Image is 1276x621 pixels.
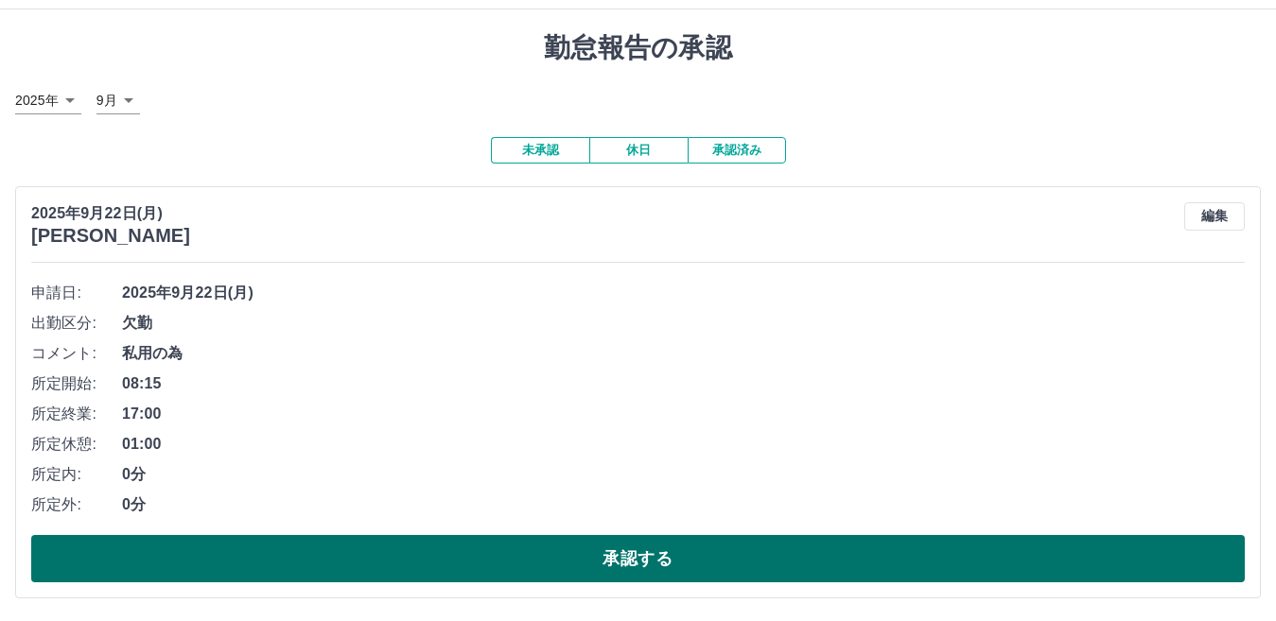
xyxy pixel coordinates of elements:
div: 9月 [96,87,140,114]
span: 所定内: [31,463,122,486]
span: 所定外: [31,493,122,516]
span: 欠勤 [122,312,1245,335]
p: 2025年9月22日(月) [31,202,190,225]
span: 所定終業: [31,403,122,425]
span: 2025年9月22日(月) [122,282,1245,304]
span: 所定開始: [31,372,122,395]
button: 休日 [589,137,688,164]
button: 承認する [31,535,1245,582]
span: 申請日: [31,282,122,304]
span: 0分 [122,463,1245,486]
span: 出勤区分: [31,312,122,335]
button: 未承認 [491,137,589,164]
span: 私用の為 [122,342,1245,365]
div: 2025年 [15,87,81,114]
span: 08:15 [122,372,1245,395]
span: 0分 [122,493,1245,516]
span: 17:00 [122,403,1245,425]
span: 01:00 [122,433,1245,456]
button: 承認済み [688,137,786,164]
h1: 勤怠報告の承認 [15,32,1261,64]
button: 編集 [1184,202,1245,231]
span: コメント: [31,342,122,365]
h3: [PERSON_NAME] [31,225,190,247]
span: 所定休憩: [31,433,122,456]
